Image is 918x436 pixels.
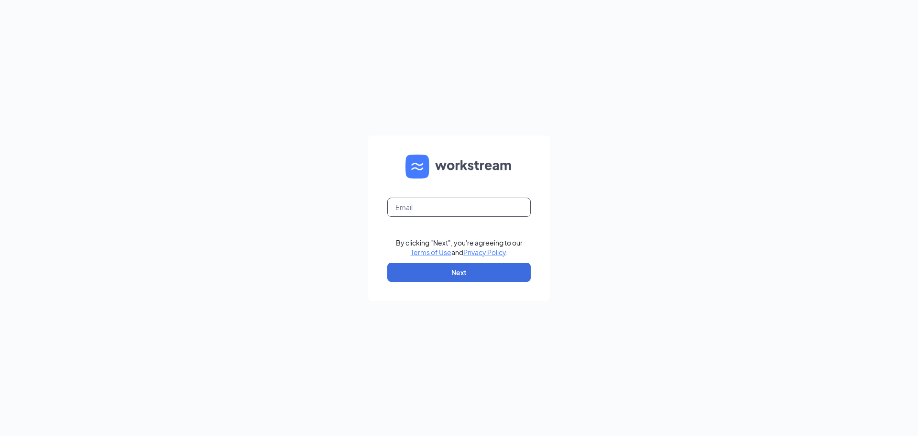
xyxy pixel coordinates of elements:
[396,238,523,257] div: By clicking "Next", you're agreeing to our and .
[463,248,506,257] a: Privacy Policy
[405,155,513,179] img: WS logo and Workstream text
[387,198,531,217] input: Email
[387,263,531,282] button: Next
[411,248,451,257] a: Terms of Use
